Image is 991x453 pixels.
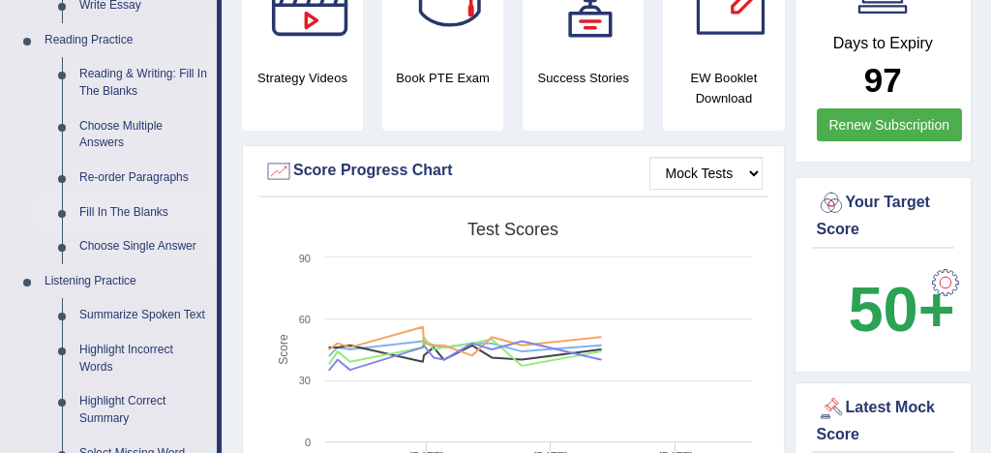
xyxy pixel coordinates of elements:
div: Your Target Score [817,189,950,241]
a: Choose Single Answer [71,229,217,264]
b: 97 [864,61,902,99]
a: Summarize Spoken Text [71,298,217,333]
tspan: Score [277,334,290,365]
a: Reading & Writing: Fill In The Blanks [71,57,217,108]
a: Listening Practice [36,264,217,299]
text: 0 [305,437,311,448]
a: Renew Subscription [817,108,963,141]
a: Choose Multiple Answers [71,109,217,161]
a: Re-order Paragraphs [71,161,217,196]
text: 90 [299,253,311,264]
h4: Book PTE Exam [382,68,503,88]
a: Highlight Incorrect Words [71,333,217,384]
text: 30 [299,375,311,386]
a: Fill In The Blanks [71,196,217,230]
text: 60 [299,314,311,325]
a: Reading Practice [36,23,217,58]
h4: Days to Expiry [817,35,950,52]
h4: Strategy Videos [242,68,363,88]
tspan: Test scores [467,220,558,239]
a: Highlight Correct Summary [71,384,217,436]
h4: EW Booklet Download [663,68,784,108]
b: 50+ [848,274,954,345]
div: Latest Mock Score [817,394,950,446]
h4: Success Stories [523,68,644,88]
div: Score Progress Chart [264,157,763,186]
